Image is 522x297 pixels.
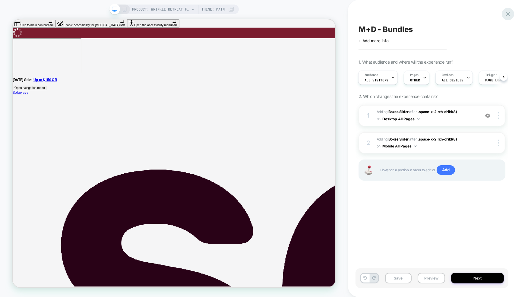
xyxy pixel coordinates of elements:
[132,5,190,14] span: PRODUCT: Wrinkle Retreat Face Mask Bundle
[359,59,453,65] span: 1. What audience and where will the experience run?
[451,273,504,283] button: Next
[359,38,389,43] span: + Add more info
[362,166,374,175] img: Joystick
[498,140,499,146] img: close
[377,109,409,114] span: Adding
[414,145,416,147] img: down arrow
[388,109,409,114] b: Boxes Slider
[410,78,420,82] span: OTHER
[442,73,454,77] span: Devices
[359,94,437,99] span: 2. Which changes the experience contains?
[202,5,225,14] span: Theme: MAIN
[498,112,499,119] img: close
[382,142,416,150] button: Mobile All Pages
[377,137,409,141] span: Adding
[418,273,445,283] button: Preview
[162,6,212,10] span: Open the accessibility menu
[28,78,59,84] a: Up to $150 Off
[418,137,457,141] span: .space-x-2:nth-child(8)
[2,89,43,94] span: Open navigation menu
[417,118,419,120] img: down arrow
[437,165,455,175] span: Add
[485,78,503,82] span: Page Load
[485,113,490,118] img: crossed eye
[442,78,463,82] span: ALL DEVICES
[57,0,153,11] button: Enable accessibility for [MEDICAL_DATA]
[365,110,371,121] div: 1
[365,78,388,82] span: All Visitors
[410,73,419,77] span: Pages
[380,165,499,175] span: Hover on a section in order to edit or
[365,73,378,77] span: Audience
[485,73,497,77] span: Trigger
[365,137,371,148] div: 2
[359,25,413,34] span: M+D - Bundles
[10,6,47,10] span: Skip to main content
[388,137,409,141] b: Boxes Slider
[385,273,412,283] button: Save
[418,109,457,114] span: .space-x-2:nth-child(8)
[382,115,419,123] button: Desktop All Pages
[410,137,417,141] span: AFTER
[377,115,381,122] span: on
[68,6,142,10] span: Enable accessibility for [MEDICAL_DATA]
[410,109,417,114] span: AFTER
[377,143,381,150] span: on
